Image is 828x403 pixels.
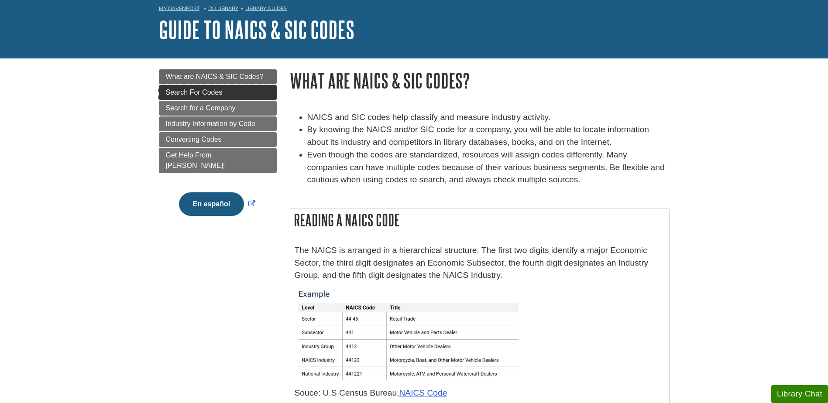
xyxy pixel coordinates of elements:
[290,208,669,232] h2: Reading a NAICS Code
[177,200,258,208] a: Link opens in new window
[159,148,277,173] a: Get Help From [PERSON_NAME]!
[771,385,828,403] button: Library Chat
[159,116,277,131] a: Industry Information by Code
[159,69,277,231] div: Guide Page Menu
[208,5,238,11] a: DU Library
[159,3,670,17] nav: breadcrumb
[159,16,354,43] a: Guide to NAICS & SIC Codes
[307,149,670,186] li: Even though the codes are standardized, resources will assign codes differently. Many companies c...
[307,111,670,124] li: NAICS and SIC codes help classify and measure industry activity.
[399,388,447,397] a: NAICS Code
[159,101,277,116] a: Search for a Company
[295,244,665,282] p: The NAICS is arranged in a hierarchical structure. The first two digits identify a major Economic...
[295,387,665,400] p: Souce: U.S Census Bureau,
[290,69,670,92] h1: What are NAICS & SIC Codes?
[307,123,670,149] li: By knowing the NAICS and/or SIC code for a company, you will be able to locate information about ...
[179,192,244,216] button: En español
[166,73,264,80] span: What are NAICS & SIC Codes?
[166,104,236,112] span: Search for a Company
[166,151,225,169] span: Get Help From [PERSON_NAME]!
[166,120,255,127] span: Industry Information by Code
[166,89,223,96] span: Search For Codes
[245,5,287,11] a: Library Guides
[159,85,277,100] a: Search For Codes
[166,136,222,143] span: Converting Codes
[159,69,277,84] a: What are NAICS & SIC Codes?
[159,132,277,147] a: Converting Codes
[297,288,519,380] img: NAICS Code
[159,5,199,12] a: My Davenport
